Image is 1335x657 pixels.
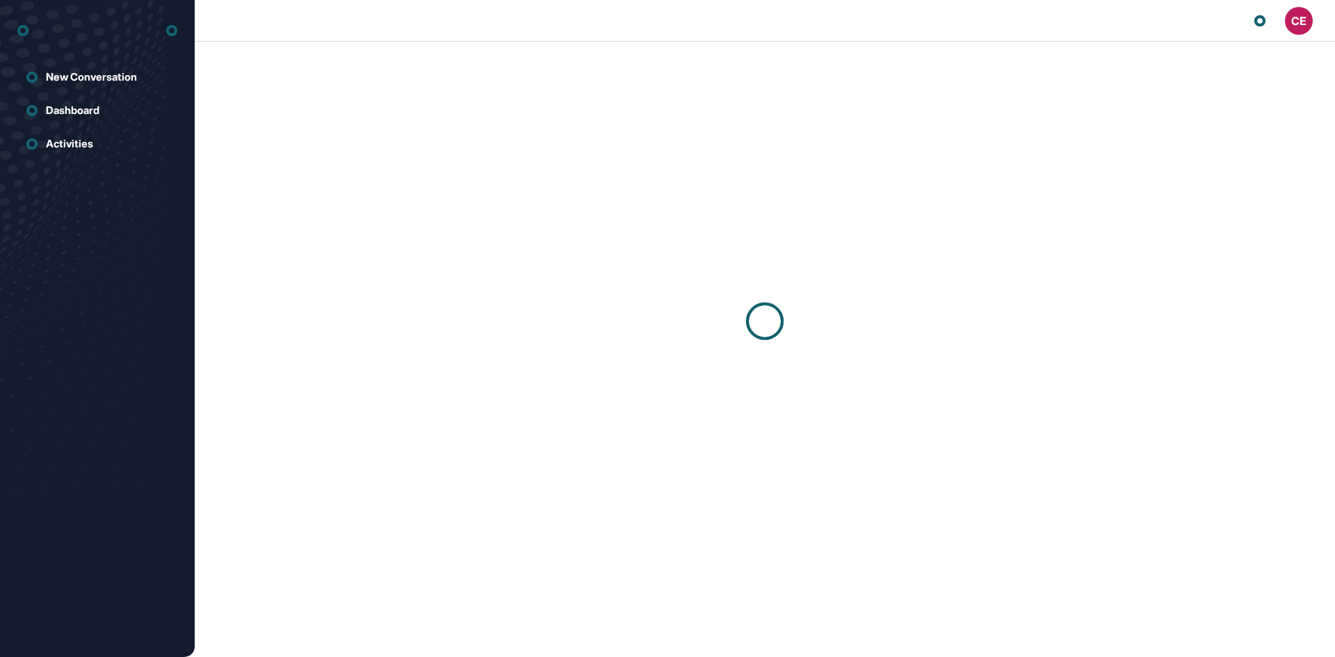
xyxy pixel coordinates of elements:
div: New Conversation [46,71,137,83]
a: Dashboard [17,97,177,124]
div: Dashboard [46,104,99,117]
div: Activities [46,138,93,150]
a: Activities [17,130,177,158]
div: entrapeer-logo [17,19,29,42]
a: New Conversation [17,63,177,91]
button: CE [1285,7,1313,35]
